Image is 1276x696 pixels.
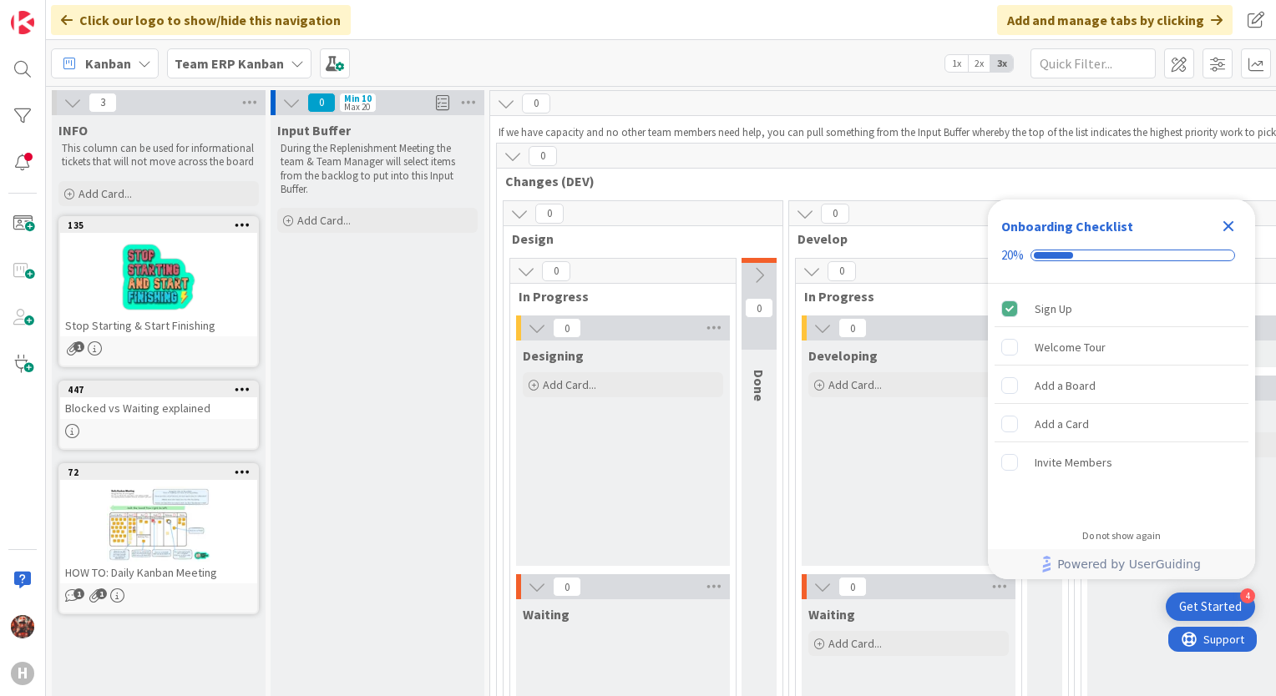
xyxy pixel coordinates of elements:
[281,142,474,196] p: During the Replenishment Meeting the team & Team Manager will select items from the backlog to pu...
[529,146,557,166] span: 0
[11,11,34,34] img: Visit kanbanzone.com
[997,5,1233,35] div: Add and manage tabs by clicking
[60,218,257,336] div: 135Stop Starting & Start Finishing
[523,606,570,623] span: Waiting
[988,199,1255,579] div: Checklist Container
[519,288,715,305] span: In Progress
[1166,593,1255,621] div: Open Get Started checklist, remaining modules: 4
[751,370,767,401] span: Done
[542,261,570,281] span: 0
[1035,376,1096,396] div: Add a Board
[1035,337,1106,357] div: Welcome Tour
[11,615,34,638] img: JK
[1082,529,1161,542] div: Do not show again
[58,216,259,367] a: 135Stop Starting & Start Finishing
[988,549,1255,579] div: Footer
[60,465,257,583] div: 72HOW TO: Daily Kanban Meeting
[85,53,131,73] span: Kanban
[68,467,257,478] div: 72
[995,290,1248,327] div: Sign Up is complete.
[73,588,84,599] span: 1
[828,261,856,281] span: 0
[543,377,596,392] span: Add Card...
[945,55,968,72] span: 1x
[60,562,257,583] div: HOW TO: Daily Kanban Meeting
[175,55,284,72] b: Team ERP Kanban
[60,218,257,233] div: 135
[828,636,882,651] span: Add Card...
[58,463,259,614] a: 72HOW TO: Daily Kanban Meeting
[35,3,76,23] span: Support
[535,204,564,224] span: 0
[828,377,882,392] span: Add Card...
[995,367,1248,404] div: Add a Board is incomplete.
[78,186,132,201] span: Add Card...
[996,549,1247,579] a: Powered by UserGuiding
[1179,598,1242,615] div: Get Started
[60,315,257,336] div: Stop Starting & Start Finishing
[808,347,878,364] span: Developing
[523,347,584,364] span: Designing
[60,465,257,480] div: 72
[1001,248,1242,263] div: Checklist progress: 20%
[1001,248,1024,263] div: 20%
[821,204,849,224] span: 0
[11,662,34,685] div: H
[804,288,1000,305] span: In Progress
[60,382,257,419] div: 447Blocked vs Waiting explained
[988,284,1255,518] div: Checklist items
[995,406,1248,442] div: Add a Card is incomplete.
[58,381,259,450] a: 447Blocked vs Waiting explained
[307,93,336,113] span: 0
[1035,414,1089,434] div: Add a Card
[1215,213,1242,240] div: Close Checklist
[51,5,351,35] div: Click our logo to show/hide this navigation
[553,318,581,338] span: 0
[797,230,1047,247] span: Develop
[1035,452,1112,472] div: Invite Members
[990,55,1013,72] span: 3x
[995,444,1248,481] div: Invite Members is incomplete.
[838,318,867,338] span: 0
[1001,216,1133,236] div: Onboarding Checklist
[344,94,372,103] div: Min 10
[68,384,257,396] div: 447
[1030,48,1156,78] input: Quick Filter...
[808,606,855,623] span: Waiting
[96,588,107,599] span: 1
[522,93,550,113] span: 0
[73,341,84,352] span: 1
[1035,299,1072,319] div: Sign Up
[512,230,762,247] span: Design
[89,93,117,113] span: 3
[995,329,1248,366] div: Welcome Tour is incomplete.
[745,298,773,318] span: 0
[60,382,257,397] div: 447
[277,122,351,139] span: Input Buffer
[60,397,257,419] div: Blocked vs Waiting explained
[62,142,256,169] p: This column can be used for informational tickets that will not move across the board
[968,55,990,72] span: 2x
[58,122,88,139] span: INFO
[68,219,257,231] div: 135
[344,103,370,111] div: Max 20
[1240,588,1255,603] div: 4
[553,577,581,597] span: 0
[838,577,867,597] span: 0
[297,213,351,228] span: Add Card...
[1057,554,1201,574] span: Powered by UserGuiding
